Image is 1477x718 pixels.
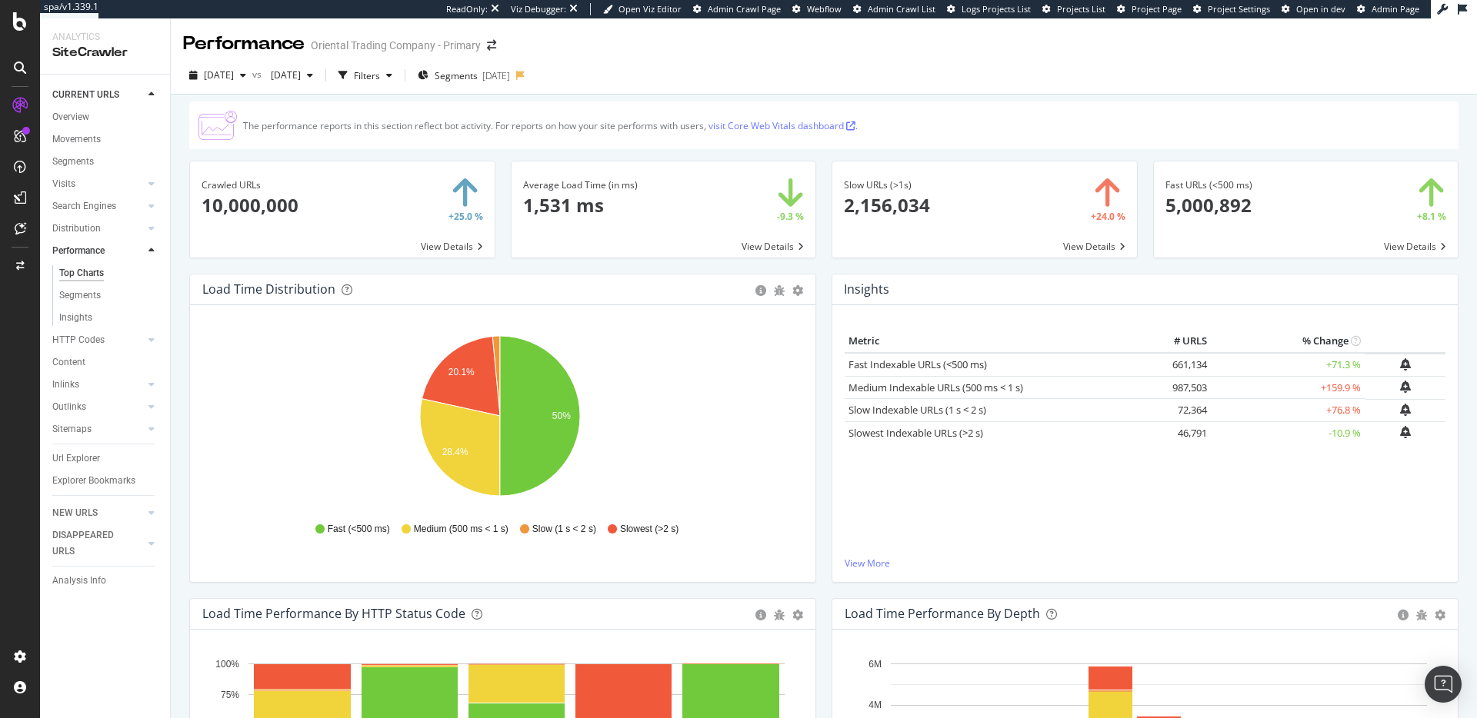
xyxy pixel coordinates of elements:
td: +159.9 % [1211,376,1365,399]
div: bell-plus [1400,358,1411,371]
div: circle-info [755,285,766,296]
div: ReadOnly: [446,3,488,15]
span: Segments [435,69,478,82]
text: 100% [215,659,239,670]
a: Explorer Bookmarks [52,473,159,489]
text: 20.1% [448,367,475,377]
a: Slow Indexable URLs (1 s < 2 s) [849,403,986,417]
div: Load Time Performance by HTTP Status Code [202,606,465,621]
div: Insights [59,310,92,326]
div: Overview [52,109,89,125]
div: Url Explorer [52,450,100,467]
span: Medium (500 ms < 1 s) [414,523,508,536]
a: Top Charts [59,265,159,281]
a: Open Viz Editor [603,3,682,15]
text: 4M [869,700,882,710]
a: NEW URLS [52,505,144,521]
span: vs [252,68,265,81]
td: +71.3 % [1211,353,1365,377]
div: bug [774,285,785,296]
a: visit Core Web Vitals dashboard . [708,119,858,132]
text: 6M [869,659,882,670]
div: Performance [52,243,105,259]
div: Inlinks [52,377,79,393]
span: Slow (1 s < 2 s) [532,523,596,536]
th: # URLS [1149,330,1211,353]
div: [DATE] [482,69,510,82]
div: Visits [52,176,75,192]
div: bell-plus [1400,426,1411,438]
span: Projects List [1057,3,1105,15]
a: Open in dev [1282,3,1345,15]
td: -10.9 % [1211,421,1365,444]
div: Search Engines [52,198,116,214]
td: 46,791 [1149,421,1211,444]
a: Search Engines [52,198,144,214]
a: Slowest Indexable URLs (>2 s) [849,426,983,440]
div: gear [792,285,803,296]
h4: Insights [844,279,889,300]
div: Load Time Distribution [202,281,335,297]
a: Insights [59,310,159,326]
th: % Change [1211,330,1365,353]
div: SiteCrawler [52,44,158,61]
div: bug [774,610,785,620]
a: Webflow [792,3,842,15]
span: Slowest (>2 s) [620,523,678,536]
text: 28.4% [442,447,468,457]
a: HTTP Codes [52,332,144,348]
div: Load Time Performance by Depth [845,606,1040,621]
text: 50% [552,411,571,421]
span: Open in dev [1296,3,1345,15]
a: Logs Projects List [947,3,1031,15]
td: 661,134 [1149,353,1211,377]
a: Performance [52,243,144,259]
a: View More [845,557,1445,570]
div: Outlinks [52,399,86,415]
svg: A chart. [202,330,798,508]
div: Segments [52,154,94,170]
div: circle-info [755,610,766,620]
button: Filters [332,63,398,88]
div: CURRENT URLS [52,87,119,103]
span: Webflow [807,3,842,15]
button: [DATE] [265,63,319,88]
span: Open Viz Editor [618,3,682,15]
a: Fast Indexable URLs (<500 ms) [849,357,987,371]
a: DISAPPEARED URLS [52,527,144,560]
div: Viz Debugger: [511,3,566,15]
span: Fast (<500 ms) [328,523,390,536]
a: Overview [52,109,159,125]
div: The performance reports in this section reflect bot activity. For reports on how your site perfor... [243,119,858,132]
a: Movements [52,131,159,148]
img: CjTTJyXI.png [198,111,237,140]
a: Medium Indexable URLs (500 ms < 1 s) [849,381,1023,394]
a: Url Explorer [52,450,159,467]
span: Admin Crawl List [868,3,935,15]
a: Projects List [1042,3,1105,15]
a: Project Settings [1193,3,1270,15]
td: 72,364 [1149,399,1211,422]
div: Open Intercom Messenger [1425,666,1462,703]
text: 75% [221,690,239,700]
td: 987,503 [1149,376,1211,399]
a: Sitemaps [52,421,144,437]
a: Segments [52,154,159,170]
div: Content [52,354,85,371]
div: gear [792,610,803,620]
span: Project Settings [1208,3,1270,15]
a: Admin Crawl Page [693,3,781,15]
div: Segments [59,288,101,304]
a: Inlinks [52,377,144,393]
button: Segments[DATE] [412,63,516,88]
div: Analytics [52,31,158,44]
div: arrow-right-arrow-left [487,40,496,51]
span: 2025 Sep. 2nd [265,68,301,81]
div: gear [1435,610,1445,620]
a: Content [52,354,159,371]
div: Oriental Trading Company - Primary [311,38,481,53]
a: Segments [59,288,159,304]
div: Top Charts [59,265,104,281]
a: Distribution [52,221,144,237]
div: Performance [183,31,305,57]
